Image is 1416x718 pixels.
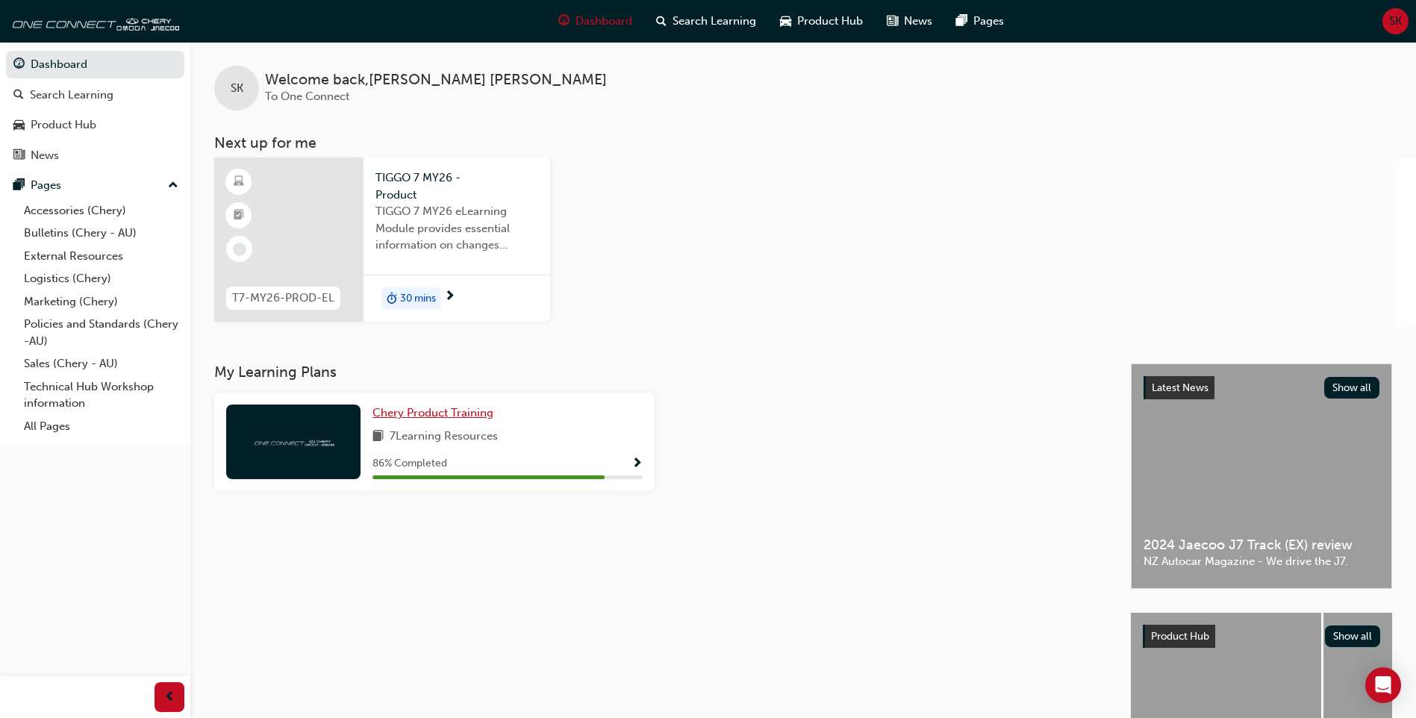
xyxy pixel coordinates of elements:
button: Pages [6,172,184,199]
span: Dashboard [576,13,632,30]
a: search-iconSearch Learning [644,6,768,37]
span: 2024 Jaecoo J7 Track (EX) review [1144,537,1379,554]
span: duration-icon [387,289,397,308]
span: To One Connect [265,90,349,103]
div: Pages [31,177,61,194]
a: Latest NewsShow all [1144,376,1379,400]
span: Product Hub [797,13,863,30]
span: News [904,13,932,30]
span: news-icon [887,12,898,31]
span: pages-icon [956,12,967,31]
a: pages-iconPages [944,6,1016,37]
span: T7-MY26-PROD-EL [232,290,334,307]
a: Chery Product Training [372,405,499,422]
span: Pages [973,13,1004,30]
button: Show all [1324,377,1380,399]
span: NZ Autocar Magazine - We drive the J7. [1144,553,1379,570]
a: Technical Hub Workshop information [18,375,184,415]
a: Logistics (Chery) [18,267,184,290]
a: Policies and Standards (Chery -AU) [18,313,184,352]
span: car-icon [13,119,25,132]
h3: Next up for me [190,134,1416,152]
button: DashboardSearch LearningProduct HubNews [6,48,184,172]
a: Accessories (Chery) [18,199,184,222]
a: Product Hub [6,111,184,139]
span: 86 % Completed [372,455,447,472]
span: guage-icon [13,58,25,72]
a: News [6,142,184,169]
span: guage-icon [558,12,570,31]
span: 30 mins [400,290,436,308]
span: news-icon [13,149,25,163]
div: Search Learning [30,87,113,104]
button: SK [1382,8,1409,34]
span: pages-icon [13,179,25,193]
span: Search Learning [673,13,756,30]
span: Show Progress [631,458,643,471]
a: External Resources [18,245,184,268]
a: Bulletins (Chery - AU) [18,222,184,245]
a: Marketing (Chery) [18,290,184,313]
span: Chery Product Training [372,406,493,419]
div: Open Intercom Messenger [1365,667,1401,703]
span: learningRecordVerb_NONE-icon [233,243,246,256]
span: SK [1389,13,1402,30]
img: oneconnect [7,6,179,36]
a: Search Learning [6,81,184,109]
a: Sales (Chery - AU) [18,352,184,375]
span: prev-icon [164,688,175,707]
a: Product HubShow all [1143,625,1380,649]
span: booktick-icon [234,206,244,225]
span: search-icon [13,89,24,102]
img: oneconnect [252,434,334,449]
a: car-iconProduct Hub [768,6,875,37]
span: search-icon [656,12,667,31]
span: TIGGO 7 MY26 - Product [375,169,538,203]
div: Product Hub [31,116,96,134]
span: up-icon [168,176,178,196]
a: All Pages [18,415,184,438]
span: TIGGO 7 MY26 eLearning Module provides essential information on changes introduced with the new M... [375,203,538,254]
button: Show Progress [631,455,643,473]
span: Latest News [1152,381,1208,394]
span: learningResourceType_ELEARNING-icon [234,172,244,192]
a: Latest NewsShow all2024 Jaecoo J7 Track (EX) reviewNZ Autocar Magazine - We drive the J7. [1131,363,1392,589]
span: SK [231,80,243,97]
span: next-icon [444,290,455,304]
h3: My Learning Plans [214,363,1107,381]
a: Dashboard [6,51,184,78]
a: T7-MY26-PROD-ELTIGGO 7 MY26 - ProductTIGGO 7 MY26 eLearning Module provides essential information... [214,157,550,322]
div: News [31,147,59,164]
span: Product Hub [1151,630,1209,643]
a: news-iconNews [875,6,944,37]
span: car-icon [780,12,791,31]
span: book-icon [372,428,384,446]
button: Show all [1325,625,1381,647]
span: Welcome back , [PERSON_NAME] [PERSON_NAME] [265,72,607,89]
a: guage-iconDashboard [546,6,644,37]
span: 7 Learning Resources [390,428,498,446]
